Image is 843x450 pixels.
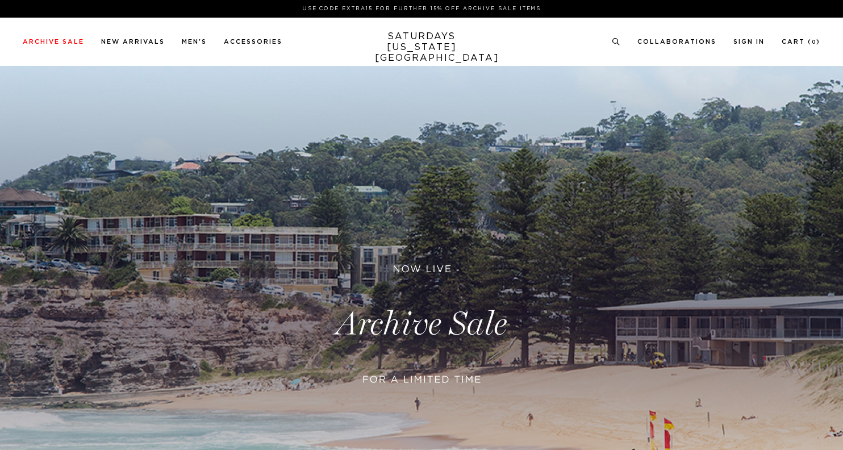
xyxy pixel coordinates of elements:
a: New Arrivals [101,39,165,45]
a: Collaborations [637,39,716,45]
a: Sign In [733,39,765,45]
a: Archive Sale [23,39,84,45]
small: 0 [812,40,816,45]
a: SATURDAYS[US_STATE][GEOGRAPHIC_DATA] [375,31,469,64]
a: Cart (0) [782,39,820,45]
p: Use Code EXTRA15 for Further 15% Off Archive Sale Items [27,5,816,13]
a: Accessories [224,39,282,45]
a: Men's [182,39,207,45]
